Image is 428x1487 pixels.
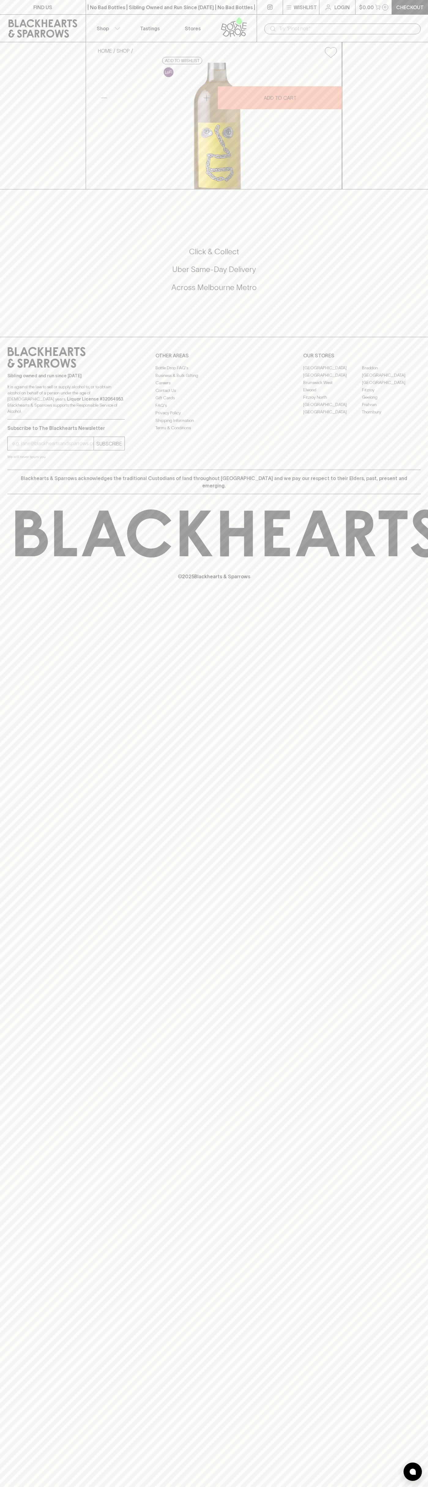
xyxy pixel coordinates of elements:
[362,393,421,401] a: Geelong
[294,4,317,11] p: Wishlist
[303,371,362,379] a: [GEOGRAPHIC_DATA]
[155,379,273,387] a: Careers
[218,86,342,109] button: ADD TO CART
[117,48,130,54] a: SHOP
[334,4,350,11] p: Login
[303,364,362,371] a: [GEOGRAPHIC_DATA]
[155,394,273,402] a: Gift Cards
[7,424,125,432] p: Subscribe to The Blackhearts Newsletter
[12,475,416,489] p: Blackhearts & Sparrows acknowledges the traditional Custodians of land throughout [GEOGRAPHIC_DAT...
[384,6,386,9] p: 0
[162,57,202,64] button: Add to wishlist
[7,373,125,379] p: Sibling owned and run since [DATE]
[7,282,421,293] h5: Across Melbourne Metro
[97,25,109,32] p: Shop
[155,424,273,432] a: Terms & Conditions
[264,94,296,102] p: ADD TO CART
[303,393,362,401] a: Fitzroy North
[162,66,175,79] a: Some may call it natural, others minimum intervention, either way, it’s hands off & maybe even a ...
[362,379,421,386] a: [GEOGRAPHIC_DATA]
[362,371,421,379] a: [GEOGRAPHIC_DATA]
[171,15,214,42] a: Stores
[7,247,421,257] h5: Click & Collect
[303,352,421,359] p: OUR STORES
[164,67,173,77] img: Lo-Fi
[67,397,123,401] strong: Liquor License #32064953
[303,379,362,386] a: Brunswick West
[322,45,339,60] button: Add to wishlist
[94,437,125,450] button: SUBSCRIBE
[303,401,362,408] a: [GEOGRAPHIC_DATA]
[98,48,112,54] a: HOME
[7,454,125,460] p: We will never spam you
[140,25,160,32] p: Tastings
[155,387,273,394] a: Contact Us
[362,364,421,371] a: Braddon
[155,402,273,409] a: FAQ's
[410,1469,416,1475] img: bubble-icon
[155,409,273,417] a: Privacy Policy
[33,4,52,11] p: FIND US
[396,4,424,11] p: Checkout
[185,25,201,32] p: Stores
[362,386,421,393] a: Fitzroy
[155,372,273,379] a: Business & Bulk Gifting
[7,222,421,325] div: Call to action block
[128,15,171,42] a: Tastings
[279,24,416,34] input: Try "Pinot noir"
[96,440,122,447] p: SUBSCRIBE
[362,408,421,416] a: Thornbury
[155,352,273,359] p: OTHER AREAS
[303,386,362,393] a: Elwood
[155,417,273,424] a: Shipping Information
[86,15,129,42] button: Shop
[303,408,362,416] a: [GEOGRAPHIC_DATA]
[7,384,125,414] p: It is against the law to sell or supply alcohol to, or to obtain alcohol on behalf of a person un...
[155,364,273,372] a: Bottle Drop FAQ's
[93,63,342,189] img: 41484.png
[7,264,421,274] h5: Uber Same-Day Delivery
[12,439,94,449] input: e.g. jane@blackheartsandsparrows.com.au
[362,401,421,408] a: Prahran
[359,4,374,11] p: $0.00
